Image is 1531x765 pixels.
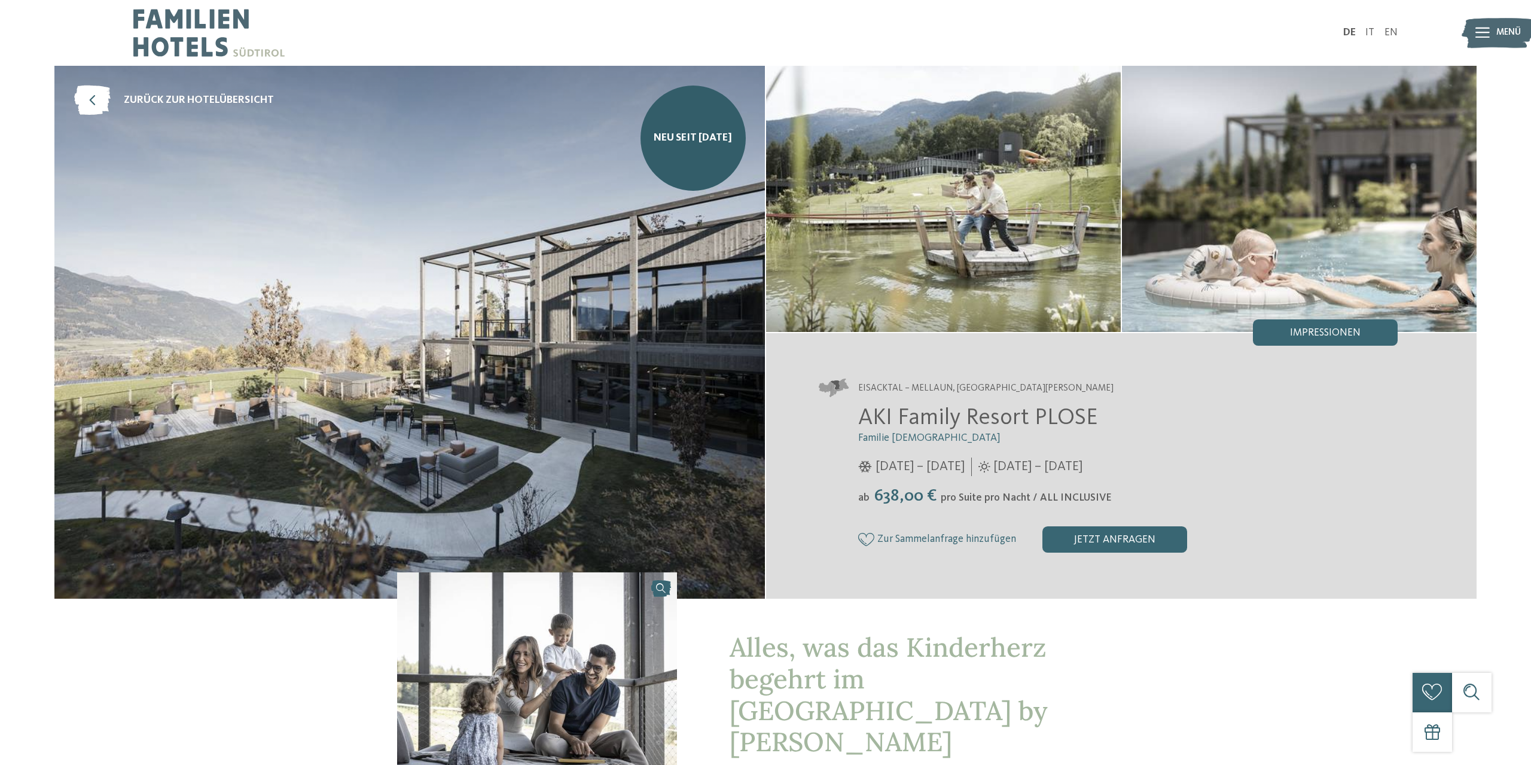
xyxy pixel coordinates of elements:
[978,461,990,473] i: Öffnungszeiten im Sommer
[766,66,1121,332] img: AKI: Alles, was das Kinderherz begehrt
[124,93,274,108] span: zurück zur Hotelübersicht
[730,630,1048,758] span: Alles, was das Kinderherz begehrt im [GEOGRAPHIC_DATA] by [PERSON_NAME]
[1365,28,1374,38] a: IT
[941,493,1112,503] span: pro Suite pro Nacht / ALL INCLUSIVE
[654,131,732,146] span: NEU seit [DATE]
[858,407,1098,429] span: AKI Family Resort PLOSE
[54,66,765,599] img: AKI: Alles, was das Kinderherz begehrt
[858,433,1001,443] span: Familie [DEMOGRAPHIC_DATA]
[993,458,1082,476] span: [DATE] – [DATE]
[1496,26,1521,39] span: Menü
[871,487,940,505] span: 638,00 €
[1384,28,1398,38] a: EN
[877,534,1016,545] span: Zur Sammelanfrage hinzufügen
[1343,28,1356,38] a: DE
[858,461,872,473] i: Öffnungszeiten im Winter
[1042,526,1187,553] div: jetzt anfragen
[858,493,870,503] span: ab
[1122,66,1477,332] img: AKI: Alles, was das Kinderherz begehrt
[74,86,274,115] a: zurück zur Hotelübersicht
[876,458,965,476] span: [DATE] – [DATE]
[858,382,1114,395] span: Eisacktal – Mellaun, [GEOGRAPHIC_DATA][PERSON_NAME]
[1290,328,1361,339] span: Impressionen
